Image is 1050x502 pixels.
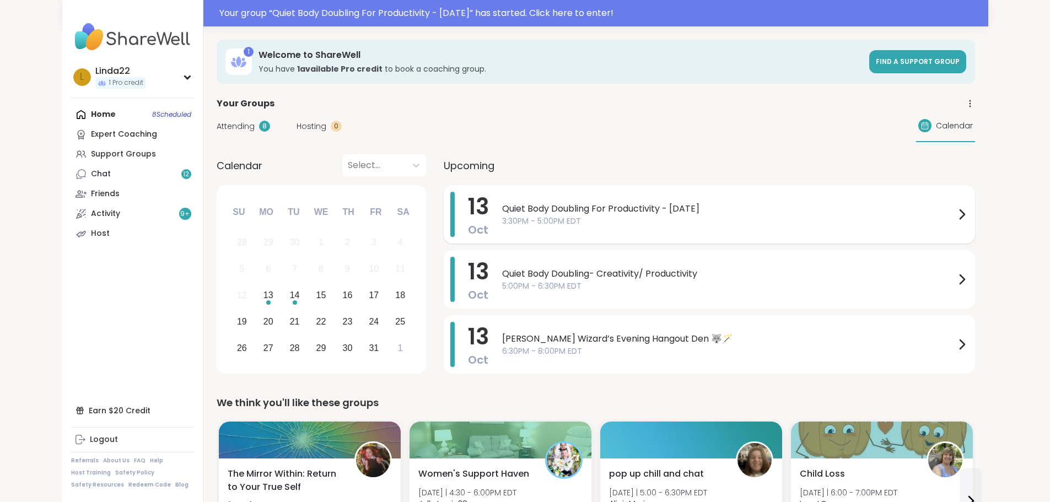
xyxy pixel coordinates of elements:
span: Oct [468,222,488,237]
div: 8 [319,261,324,276]
div: 1 [319,235,324,250]
div: Not available Monday, October 6th, 2025 [256,257,280,281]
div: Not available Saturday, October 11th, 2025 [389,257,412,281]
a: Referrals [71,457,99,465]
span: Women's Support Haven [418,467,529,481]
div: 24 [369,314,379,329]
div: Not available Wednesday, October 1st, 2025 [309,231,333,255]
span: Calendar [217,158,262,173]
div: Choose Friday, October 17th, 2025 [362,284,386,307]
div: Choose Friday, October 24th, 2025 [362,310,386,333]
img: Jasmine95 [356,443,390,477]
div: Choose Wednesday, October 22nd, 2025 [309,310,333,333]
div: Choose Monday, October 27th, 2025 [256,336,280,360]
div: Activity [91,208,120,219]
a: Host [71,224,194,244]
div: Not available Sunday, October 5th, 2025 [230,257,254,281]
div: 23 [343,314,353,329]
a: Chat12 [71,164,194,184]
div: Not available Sunday, September 28th, 2025 [230,231,254,255]
div: 14 [290,288,300,303]
a: Help [150,457,163,465]
div: 5 [239,261,244,276]
div: Choose Friday, October 31st, 2025 [362,336,386,360]
a: Logout [71,430,194,450]
a: Find a support group [869,50,966,73]
div: 27 [263,341,273,355]
div: Not available Saturday, October 4th, 2025 [389,231,412,255]
div: 28 [237,235,247,250]
span: 13 [468,321,489,352]
span: [DATE] | 5:00 - 6:30PM EDT [609,487,707,498]
div: Chat [91,169,111,180]
span: [DATE] | 6:00 - 7:00PM EDT [800,487,897,498]
span: Oct [468,352,488,368]
div: 15 [316,288,326,303]
div: Linda22 [95,65,146,77]
div: Choose Saturday, October 18th, 2025 [389,284,412,307]
h3: You have to book a coaching group. [259,63,863,74]
div: 6 [266,261,271,276]
span: L [80,70,84,84]
div: Not available Friday, October 10th, 2025 [362,257,386,281]
div: Choose Sunday, October 19th, 2025 [230,310,254,333]
div: 3 [371,235,376,250]
div: Choose Thursday, October 16th, 2025 [336,284,359,307]
span: Quiet Body Doubling For Productivity - [DATE] [502,202,955,215]
a: Activity9+ [71,204,194,224]
div: 1 [398,341,403,355]
a: Safety Policy [115,469,154,477]
div: Friends [91,188,120,199]
span: 6:30PM - 8:00PM EDT [502,346,955,357]
div: We [309,200,333,224]
div: Not available Tuesday, September 30th, 2025 [283,231,306,255]
span: Child Loss [800,467,845,481]
div: Not available Tuesday, October 7th, 2025 [283,257,306,281]
div: Not available Friday, October 3rd, 2025 [362,231,386,255]
div: 19 [237,314,247,329]
span: Quiet Body Doubling- Creativity/ Productivity [502,267,955,280]
span: 1 Pro credit [109,78,143,88]
a: Support Groups [71,144,194,164]
div: Choose Tuesday, October 28th, 2025 [283,336,306,360]
div: Choose Wednesday, October 29th, 2025 [309,336,333,360]
div: Choose Thursday, October 30th, 2025 [336,336,359,360]
div: Host [91,228,110,239]
div: Not available Thursday, October 2nd, 2025 [336,231,359,255]
img: JollyJessie38 [547,443,581,477]
span: The Mirror Within: Return to Your True Self [228,467,342,494]
img: LynnLG [928,443,962,477]
span: [DATE] | 4:30 - 6:00PM EDT [418,487,516,498]
div: 16 [343,288,353,303]
div: 8 [259,121,270,132]
a: FAQ [134,457,146,465]
span: Find a support group [876,57,960,66]
div: Earn $20 Credit [71,401,194,420]
span: 12 [183,170,189,179]
div: 30 [290,235,300,250]
a: Safety Resources [71,481,124,489]
div: Choose Tuesday, October 14th, 2025 [283,284,306,307]
div: Tu [282,200,306,224]
div: 4 [398,235,403,250]
a: Expert Coaching [71,125,194,144]
div: Su [227,200,251,224]
span: 9 + [180,209,190,219]
div: Your group “ Quiet Body Doubling For Productivity - [DATE] ” has started. Click here to enter! [219,7,982,20]
div: 13 [263,288,273,303]
div: 28 [290,341,300,355]
div: Mo [254,200,278,224]
div: 12 [237,288,247,303]
div: 29 [263,235,273,250]
div: Support Groups [91,149,156,160]
div: 18 [395,288,405,303]
div: Choose Wednesday, October 15th, 2025 [309,284,333,307]
div: Logout [90,434,118,445]
div: Choose Tuesday, October 21st, 2025 [283,310,306,333]
div: 9 [345,261,350,276]
span: 13 [468,191,489,222]
div: Choose Saturday, November 1st, 2025 [389,336,412,360]
b: 1 available Pro credit [297,63,383,74]
a: About Us [103,457,130,465]
span: 13 [468,256,489,287]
